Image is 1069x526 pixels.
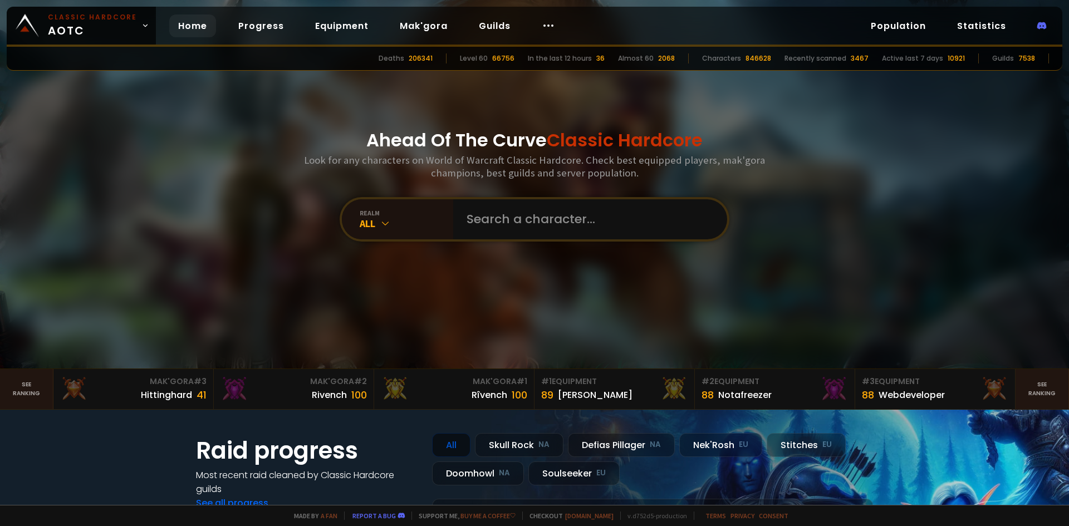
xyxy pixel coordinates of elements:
div: Skull Rock [475,433,563,457]
div: All [360,217,453,230]
div: Defias Pillager [568,433,675,457]
a: Population [862,14,935,37]
h1: Raid progress [196,433,419,468]
div: 41 [197,387,207,402]
div: 10921 [948,53,965,63]
div: Webdeveloper [879,388,945,402]
span: # 3 [862,376,875,387]
div: Stitches [767,433,846,457]
div: 2068 [658,53,675,63]
a: Privacy [730,512,754,520]
div: 206341 [409,53,433,63]
small: Classic Hardcore [48,12,137,22]
div: Rivench [312,388,347,402]
a: Buy me a coffee [460,512,516,520]
span: Classic Hardcore [547,127,703,153]
div: 3467 [851,53,869,63]
small: NA [499,468,510,479]
a: Progress [229,14,293,37]
a: Home [169,14,216,37]
a: Report a bug [352,512,396,520]
div: Soulseeker [528,461,620,485]
span: Checkout [522,512,614,520]
h3: Look for any characters on World of Warcraft Classic Hardcore. Check best equipped players, mak'g... [300,154,769,179]
small: NA [650,439,661,450]
div: In the last 12 hours [528,53,592,63]
div: 66756 [492,53,514,63]
div: Equipment [541,376,688,387]
span: # 3 [194,376,207,387]
a: Mak'Gora#1Rîvench100 [374,369,534,409]
div: Almost 60 [618,53,654,63]
div: Doomhowl [432,461,524,485]
div: 88 [862,387,874,402]
div: Equipment [702,376,848,387]
a: #3Equipment88Webdeveloper [855,369,1016,409]
div: Mak'Gora [60,376,207,387]
div: Mak'Gora [220,376,367,387]
span: Made by [287,512,337,520]
div: Equipment [862,376,1008,387]
div: Active last 7 days [882,53,943,63]
span: # 1 [541,376,552,387]
a: Seeranking [1016,369,1069,409]
a: Statistics [948,14,1015,37]
a: Terms [705,512,726,520]
div: 7538 [1018,53,1035,63]
div: Deaths [379,53,404,63]
a: #2Equipment88Notafreezer [695,369,855,409]
a: Mak'Gora#3Hittinghard41 [53,369,214,409]
a: See all progress [196,496,268,509]
h1: Ahead Of The Curve [366,127,703,154]
div: realm [360,209,453,217]
small: EU [739,439,748,450]
a: Equipment [306,14,377,37]
span: # 1 [517,376,527,387]
div: Notafreezer [718,388,772,402]
h4: Most recent raid cleaned by Classic Hardcore guilds [196,468,419,496]
div: 100 [351,387,367,402]
div: Characters [702,53,741,63]
a: a fan [321,512,337,520]
a: [DOMAIN_NAME] [565,512,614,520]
input: Search a character... [460,199,714,239]
div: Level 60 [460,53,488,63]
div: 36 [596,53,605,63]
a: Mak'Gora#2Rivench100 [214,369,374,409]
a: Guilds [470,14,519,37]
a: Consent [759,512,788,520]
div: 846628 [746,53,771,63]
small: EU [822,439,832,450]
div: Mak'Gora [381,376,527,387]
span: v. d752d5 - production [620,512,687,520]
div: All [432,433,470,457]
small: EU [596,468,606,479]
div: Guilds [992,53,1014,63]
span: AOTC [48,12,137,39]
span: Support me, [411,512,516,520]
div: Recently scanned [784,53,846,63]
div: Rîvench [472,388,507,402]
a: Mak'gora [391,14,457,37]
div: 89 [541,387,553,402]
small: NA [538,439,550,450]
a: #1Equipment89[PERSON_NAME] [534,369,695,409]
div: 88 [702,387,714,402]
a: Classic HardcoreAOTC [7,7,156,45]
span: # 2 [702,376,714,387]
div: [PERSON_NAME] [558,388,632,402]
div: Nek'Rosh [679,433,762,457]
div: 100 [512,387,527,402]
div: Hittinghard [141,388,192,402]
span: # 2 [354,376,367,387]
